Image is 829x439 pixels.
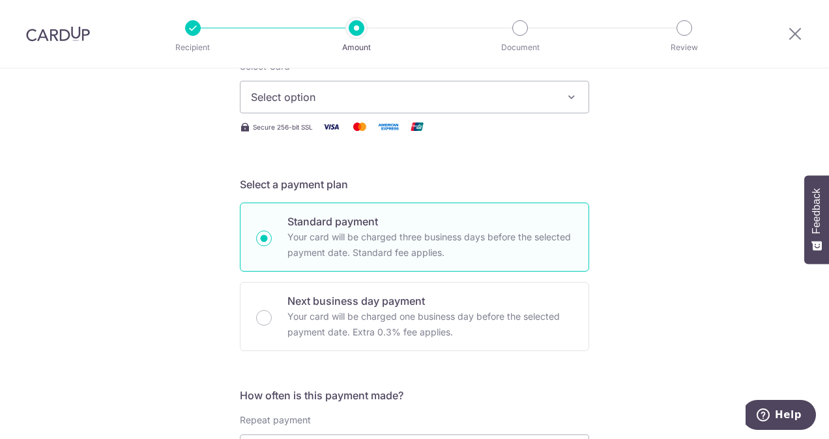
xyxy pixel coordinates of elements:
p: Your card will be charged three business days before the selected payment date. Standard fee appl... [287,229,573,261]
button: Select option [240,81,589,113]
img: Union Pay [404,119,430,135]
h5: Select a payment plan [240,177,589,192]
p: Your card will be charged one business day before the selected payment date. Extra 0.3% fee applies. [287,309,573,340]
img: American Express [375,119,401,135]
img: CardUp [26,26,90,42]
label: Repeat payment [240,414,311,427]
span: Secure 256-bit SSL [253,122,313,132]
p: Recipient [145,41,241,54]
span: Select option [251,89,555,105]
button: Feedback - Show survey [804,175,829,264]
img: Mastercard [347,119,373,135]
p: Standard payment [287,214,573,229]
img: Visa [318,119,344,135]
iframe: Opens a widget where you can find more information [746,400,816,432]
span: Feedback [811,188,822,234]
p: Amount [308,41,405,54]
p: Next business day payment [287,293,573,309]
p: Review [636,41,733,54]
h5: How often is this payment made? [240,388,589,403]
p: Document [472,41,568,54]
